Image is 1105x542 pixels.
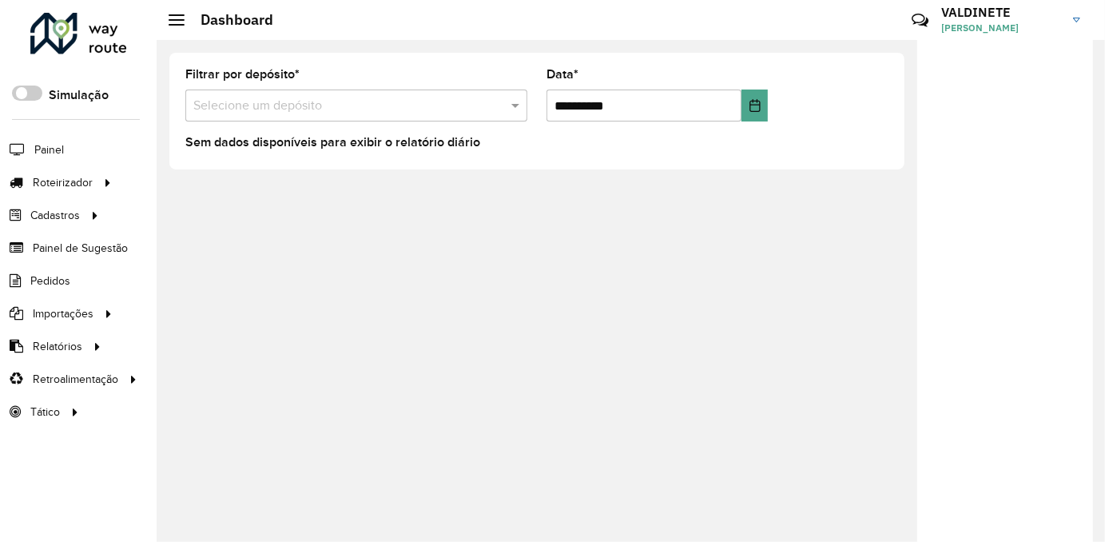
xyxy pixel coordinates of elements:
[49,86,109,105] label: Simulação
[185,11,273,29] h2: Dashboard
[30,273,70,289] span: Pedidos
[941,21,1061,35] span: [PERSON_NAME]
[941,5,1061,20] h3: VALDINETE
[30,404,60,420] span: Tático
[33,305,93,322] span: Importações
[547,65,578,84] label: Data
[33,371,118,388] span: Retroalimentação
[185,65,300,84] label: Filtrar por depósito
[33,174,93,191] span: Roteirizador
[741,90,768,122] button: Choose Date
[33,240,128,257] span: Painel de Sugestão
[34,141,64,158] span: Painel
[185,133,480,152] label: Sem dados disponíveis para exibir o relatório diário
[30,207,80,224] span: Cadastros
[33,338,82,355] span: Relatórios
[903,3,937,38] a: Contato Rápido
